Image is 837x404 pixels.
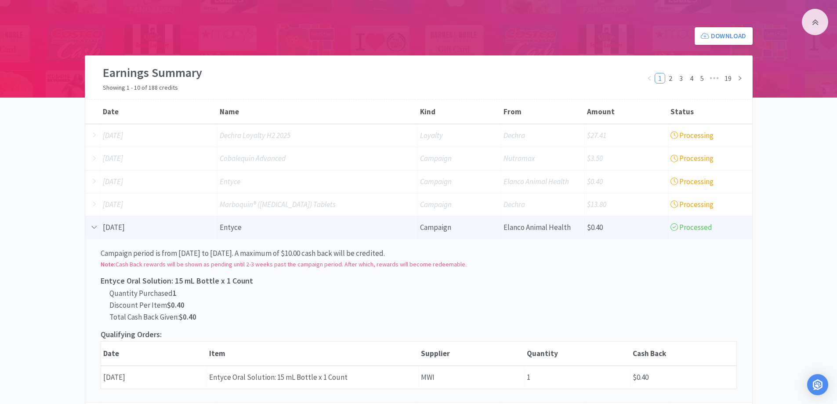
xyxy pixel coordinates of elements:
div: From [504,107,583,116]
li: Next 5 Pages [707,73,721,84]
span: $0.40 [179,312,196,322]
div: Entyce Oral Solution: 15 mL Bottle x 1 Count [207,366,419,389]
div: Open Intercom Messenger [807,374,828,395]
li: Previous Page [644,73,655,84]
div: MWI [419,366,525,389]
span: $0.40 [167,300,185,310]
div: Item [209,349,417,358]
div: [DATE] [101,193,217,216]
li: 2 [665,73,676,84]
span: $0.40 [633,372,649,382]
a: 3 [676,73,686,83]
a: Download [695,27,753,45]
div: Cobalequin Advanced [217,147,418,170]
div: Supplier [421,349,522,358]
li: 3 [676,73,686,84]
div: Nutramax [501,147,585,170]
div: Campaign [418,216,501,239]
div: Campaign [418,171,501,193]
span: Quantity Purchased [109,288,173,298]
div: Dechra [501,124,585,147]
a: 2 [666,73,675,83]
p: Campaign period is from [DATE] to [DATE]. A maximum of $10.00 cash back will be credited. [101,247,737,259]
div: Elanco Animal Health [501,216,585,239]
strong: Note: [101,260,116,268]
div: $13.80 [585,193,668,216]
div: [DATE] [101,366,207,389]
div: Dechra [501,193,585,216]
a: 19 [722,73,734,83]
div: Date [103,349,205,358]
div: 1 [525,366,630,389]
div: $27.41 [585,124,668,147]
div: Cash Back rewards will be shown as pending until 2-3 weeks past the campaign period. After which,... [101,259,737,269]
li: 1 [655,73,665,84]
div: Elanco Animal Health [501,171,585,193]
div: Dechra Loyalty H2 2025 [217,124,418,147]
li: Next Page [735,73,745,84]
li: 19 [721,73,735,84]
div: Amount [587,107,666,116]
div: Marboquin® ([MEDICAL_DATA]) Tablets [217,193,418,216]
span: Processing [670,177,714,186]
div: [DATE] [101,147,217,170]
div: Name [220,107,416,116]
span: Processing [670,153,714,163]
i: icon: right [737,76,743,81]
div: Loyalty [418,124,501,147]
span: Total Cash Back Given: [109,312,179,322]
div: $3.50 [585,147,668,170]
h4: Entyce Oral Solution: 15 mL Bottle x 1 Count [101,275,737,288]
div: Campaign [418,193,501,216]
span: Discount Per Item [109,300,167,310]
div: Entyce [217,171,418,193]
i: icon: left [647,76,652,81]
div: Status [670,107,750,116]
span: Processing [670,131,714,140]
div: $0.40 [585,171,668,193]
div: [DATE] [101,216,217,239]
h6: Showing 1 - 10 of 188 credits [103,83,644,92]
li: 5 [697,73,707,84]
a: 1 [655,73,665,83]
div: Entyce [217,216,418,239]
span: Processing [670,200,714,209]
div: [DATE] [101,171,217,193]
span: Processed [670,222,712,232]
div: Cash Back [633,349,734,358]
div: Kind [420,107,499,116]
h2: Earnings Summary [103,63,644,83]
span: ••• [707,73,721,84]
div: Quantity [527,349,628,358]
div: $0.40 [585,216,668,239]
a: 4 [687,73,696,83]
span: 1 [173,288,177,298]
li: 4 [686,73,697,84]
h4: Qualifying Orders: [101,328,737,341]
div: Date [103,107,215,116]
a: 5 [697,73,707,83]
div: Campaign [418,147,501,170]
div: [DATE] [101,124,217,147]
